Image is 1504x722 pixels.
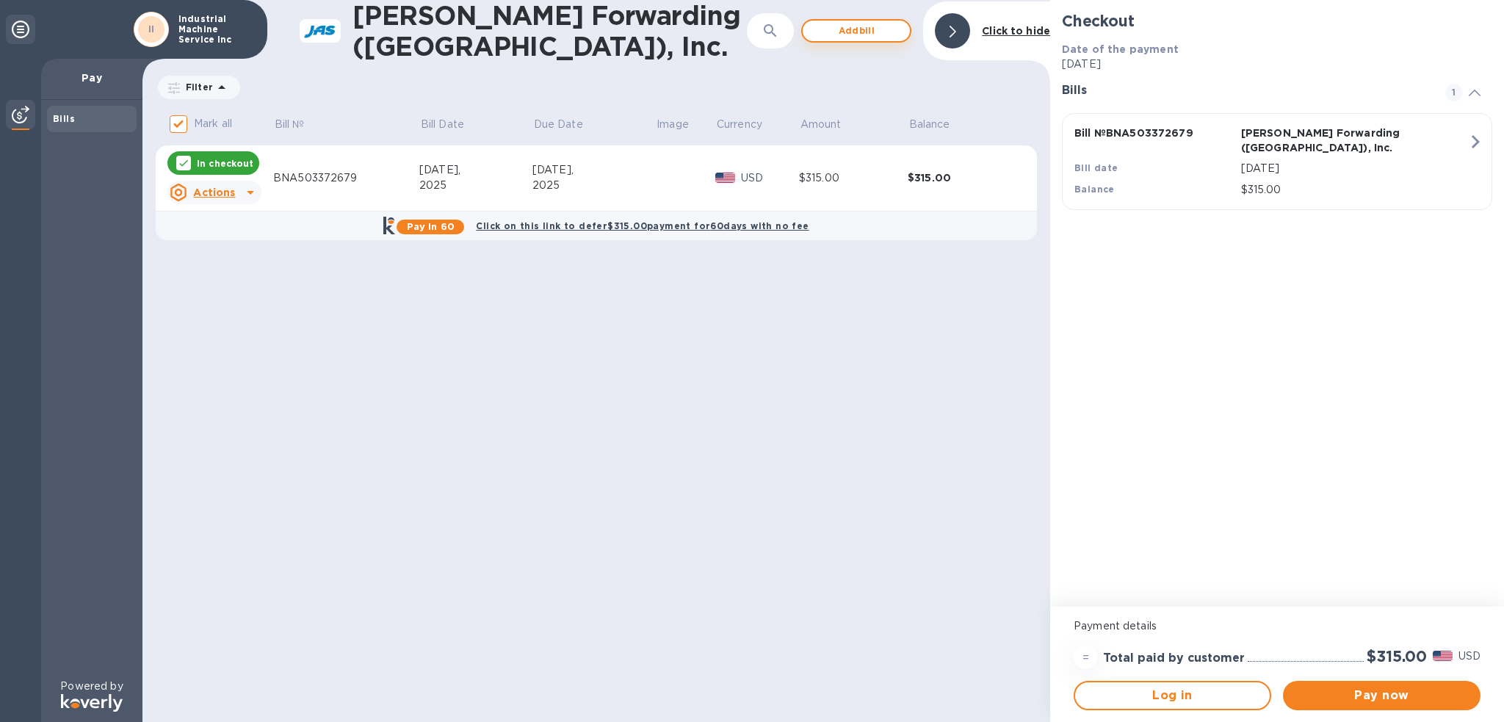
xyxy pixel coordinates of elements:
b: Bills [53,113,75,124]
div: $315.00 [908,170,1016,185]
div: BNA503372679 [273,170,419,186]
img: USD [1433,651,1453,661]
p: Industrial Machine Service Inc [178,14,252,45]
h3: Bills [1062,84,1428,98]
p: Powered by [60,679,123,694]
button: Log in [1074,681,1271,710]
span: Balance [909,117,969,132]
p: Mark all [194,116,232,131]
p: Bill № [275,117,305,132]
button: Pay now [1283,681,1480,710]
div: [DATE], [419,162,532,178]
span: Bill Date [421,117,483,132]
img: Logo [61,694,123,712]
img: USD [715,173,735,183]
b: Balance [1074,184,1115,195]
p: Payment details [1074,618,1480,634]
div: 2025 [532,178,656,193]
div: $315.00 [799,170,908,186]
h2: $315.00 [1367,647,1427,665]
span: Bill № [275,117,324,132]
b: Click to hide [982,25,1050,37]
div: [DATE], [532,162,656,178]
b: II [148,24,155,35]
p: [PERSON_NAME] Forwarding ([GEOGRAPHIC_DATA]), Inc. [1241,126,1402,155]
b: Click on this link to defer $315.00 payment for 60 days with no fee [476,220,809,231]
b: Pay in 60 [407,221,455,232]
span: Log in [1087,687,1258,704]
button: Bill №BNA503372679[PERSON_NAME] Forwarding ([GEOGRAPHIC_DATA]), Inc.Bill date[DATE]Balance$315.00 [1062,113,1492,210]
p: USD [1458,649,1480,664]
span: Amount [800,117,861,132]
p: Bill Date [421,117,464,132]
p: USD [741,170,799,186]
span: Pay now [1295,687,1469,704]
u: Actions [193,187,235,198]
p: Balance [909,117,950,132]
p: In checkout [197,157,253,170]
p: Currency [717,117,762,132]
p: Due Date [534,117,583,132]
div: 2025 [419,178,532,193]
b: Date of the payment [1062,43,1179,55]
h2: Checkout [1062,12,1492,30]
p: Pay [53,71,131,85]
h3: Total paid by customer [1103,651,1245,665]
p: Filter [180,81,213,93]
button: Addbill [801,19,911,43]
div: = [1074,646,1097,669]
p: Bill № BNA503372679 [1074,126,1235,140]
p: [DATE] [1241,161,1468,176]
span: 1 [1445,84,1463,101]
p: Amount [800,117,842,132]
span: Add bill [814,22,898,40]
span: Due Date [534,117,602,132]
p: $315.00 [1241,182,1468,198]
p: [DATE] [1062,57,1492,72]
p: Image [657,117,689,132]
b: Bill date [1074,162,1118,173]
